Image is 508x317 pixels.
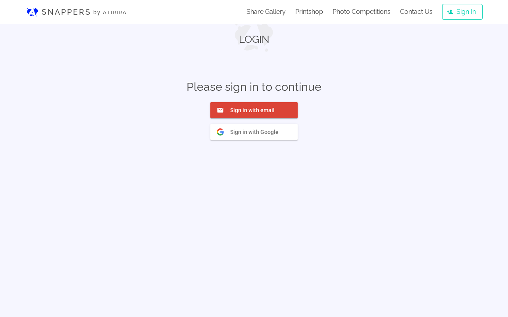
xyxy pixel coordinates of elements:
[93,9,127,16] span: by ATIRIRA
[239,32,269,47] h2: LOGIN
[456,7,476,17] span: Sign In
[224,106,275,113] span: Sign in with email
[400,7,433,17] a: Contact Us
[246,7,286,17] a: Share Gallery
[224,128,279,135] span: Sign in with Google
[210,102,298,118] button: Sign in with email
[442,4,483,20] a: Sign In
[295,7,323,17] a: Printshop
[40,6,93,18] span: Snappers
[25,78,483,95] h3: Please sign in to continue
[333,7,391,17] a: Photo Competitions
[210,124,298,140] button: Sign in with Google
